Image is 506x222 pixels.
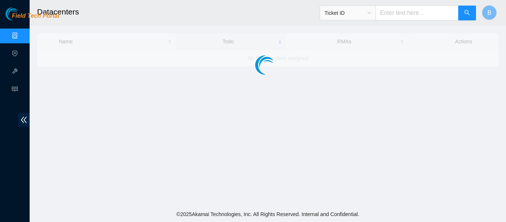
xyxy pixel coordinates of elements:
img: Akamai Technologies [6,7,37,20]
button: B [482,5,497,20]
input: Enter text here... [376,6,459,20]
span: B [487,8,492,17]
a: Akamai TechnologiesField Tech Portal [6,13,59,23]
footer: © 2025 Akamai Technologies, Inc. All Rights Reserved. Internal and Confidential. [30,206,506,222]
button: search [458,6,476,20]
span: search [464,10,470,17]
span: Field Tech Portal [12,13,59,20]
span: Ticket ID [324,7,371,19]
span: read [12,83,18,97]
span: double-left [18,113,30,127]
